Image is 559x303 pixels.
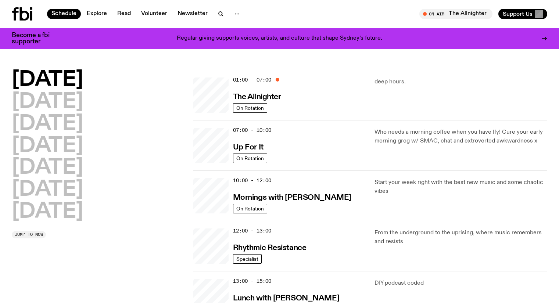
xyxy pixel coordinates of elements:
span: Support Us [503,11,533,17]
span: On Rotation [236,155,264,161]
h3: Mornings with [PERSON_NAME] [233,194,351,202]
span: 07:00 - 10:00 [233,127,271,134]
button: [DATE] [12,180,83,200]
a: Mornings with [PERSON_NAME] [233,192,351,202]
span: On Rotation [236,105,264,111]
h3: Rhythmic Resistance [233,244,307,252]
a: Volunteer [137,9,172,19]
button: [DATE] [12,158,83,178]
a: Rhythmic Resistance [233,243,307,252]
a: Jim Kretschmer in a really cute outfit with cute braids, standing on a train holding up a peace s... [193,178,229,213]
p: DIY podcast coded [375,279,547,288]
h3: Become a fbi supporter [12,32,59,45]
a: Explore [82,9,111,19]
span: On Rotation [236,206,264,211]
a: Specialist [233,254,262,264]
span: 01:00 - 07:00 [233,76,271,83]
span: 12:00 - 13:00 [233,227,271,234]
a: On Rotation [233,154,267,163]
a: Ify - a Brown Skin girl with black braided twists, looking up to the side with her tongue stickin... [193,128,229,163]
span: 10:00 - 12:00 [233,177,271,184]
a: The Allnighter [233,92,281,101]
p: Who needs a morning coffee when you have Ify! Cure your early morning grog w/ SMAC, chat and extr... [375,128,547,145]
a: Schedule [47,9,81,19]
a: Read [113,9,135,19]
p: From the underground to the uprising, where music remembers and resists [375,228,547,246]
h3: The Allnighter [233,93,281,101]
span: Jump to now [15,232,43,237]
a: Attu crouches on gravel in front of a brown wall. They are wearing a white fur coat with a hood, ... [193,228,229,264]
span: 13:00 - 15:00 [233,278,271,285]
button: Support Us [498,9,547,19]
a: Newsletter [173,9,212,19]
button: [DATE] [12,202,83,222]
p: deep hours. [375,77,547,86]
a: Up For It [233,142,264,151]
button: [DATE] [12,136,83,156]
button: [DATE] [12,114,83,134]
button: [DATE] [12,92,83,112]
span: Specialist [236,256,258,261]
button: Jump to now [12,231,46,238]
h3: Up For It [233,144,264,151]
h3: Lunch with [PERSON_NAME] [233,295,339,302]
p: Regular giving supports voices, artists, and culture that shape Sydney’s future. [177,35,382,42]
a: Lunch with [PERSON_NAME] [233,293,339,302]
button: On AirThe Allnighter [419,9,492,19]
p: Start your week right with the best new music and some chaotic vibes [375,178,547,196]
a: On Rotation [233,204,267,213]
button: [DATE] [12,70,83,90]
a: On Rotation [233,103,267,113]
